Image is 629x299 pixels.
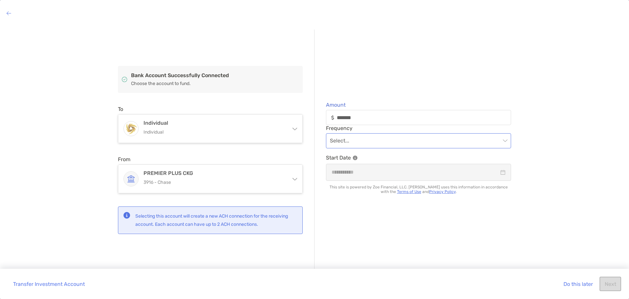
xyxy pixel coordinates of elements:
h4: Individual [143,120,285,126]
img: Individual [124,121,138,136]
img: status icon [124,212,130,219]
h4: PREMIER PLUS CKG [143,170,285,176]
a: Terms of Use [397,189,421,194]
input: Amountinput icon [337,115,511,120]
label: From [118,156,130,162]
img: input icon [331,115,334,120]
p: 3916 - Chase [143,178,285,186]
button: Transfer Investment Account [8,277,90,291]
span: Amount [326,102,511,108]
label: To [118,106,123,112]
p: Choose the account to fund. [131,79,303,88]
p: This site is powered by Zoe Financial, LLC. [PERSON_NAME] uses this information in accordance wit... [326,185,511,194]
img: PREMIER PLUS CKG [124,172,138,186]
p: Individual [143,128,285,136]
button: Do this later [558,277,598,291]
img: Information Icon [353,156,357,160]
a: Privacy Policy [429,189,456,194]
p: Selecting this account will create a new ACH connection for the receiving account. Each account c... [135,212,297,228]
p: Start Date [326,154,511,162]
span: Frequency [326,125,511,131]
p: Bank Account Successfully Connected [131,71,303,79]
